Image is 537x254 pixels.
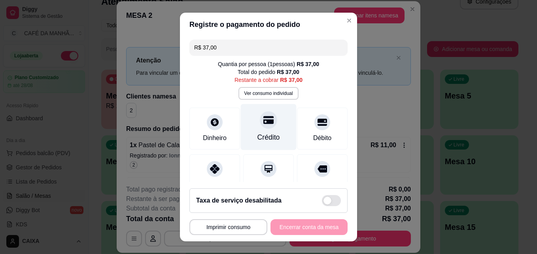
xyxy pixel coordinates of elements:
[189,219,267,235] button: Imprimir consumo
[343,14,355,27] button: Close
[203,133,227,143] div: Dinheiro
[218,60,319,68] div: Quantia por pessoa ( 1 pessoas)
[257,132,280,142] div: Crédito
[210,180,219,190] div: Pix
[277,68,299,76] div: R$ 37,00
[196,196,282,205] h2: Taxa de serviço desabilitada
[234,76,303,84] div: Restante a cobrar
[180,13,357,36] header: Registre o pagamento do pedido
[297,60,319,68] div: R$ 37,00
[313,133,331,143] div: Débito
[280,76,303,84] div: R$ 37,00
[314,180,330,190] div: Outro
[238,68,299,76] div: Total do pedido
[257,180,280,190] div: Voucher
[194,40,343,55] input: Ex.: hambúrguer de cordeiro
[238,87,298,100] button: Ver consumo individual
